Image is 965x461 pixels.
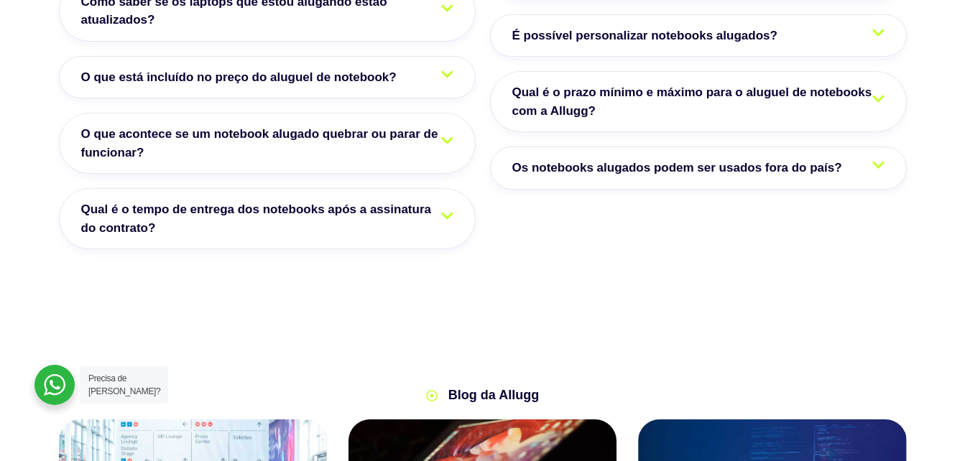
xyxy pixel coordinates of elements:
a: Qual é o prazo mínimo e máximo para o aluguel de notebooks com a Allugg? [490,71,907,132]
a: É possível personalizar notebooks alugados? [490,14,907,57]
iframe: Chat Widget [706,277,965,461]
span: Precisa de [PERSON_NAME]? [88,373,160,396]
a: Qual é o tempo de entrega dos notebooks após a assinatura do contrato? [59,188,476,249]
span: É possível personalizar notebooks alugados? [512,27,785,45]
a: Os notebooks alugados podem ser usados fora do país? [490,146,907,190]
span: Qual é o prazo mínimo e máximo para o aluguel de notebooks com a Allugg? [512,83,885,120]
span: O que acontece se um notebook alugado quebrar ou parar de funcionar? [81,125,453,162]
a: O que está incluído no preço do aluguel de notebook? [59,56,476,99]
a: O que acontece se um notebook alugado quebrar ou parar de funcionar? [59,113,476,174]
span: Qual é o tempo de entrega dos notebooks após a assinatura do contrato? [81,200,453,237]
span: O que está incluído no preço do aluguel de notebook? [81,68,404,87]
span: Os notebooks alugados podem ser usados fora do país? [512,159,849,177]
div: Widget de chat [706,277,965,461]
span: Blog da Allugg [445,386,539,405]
